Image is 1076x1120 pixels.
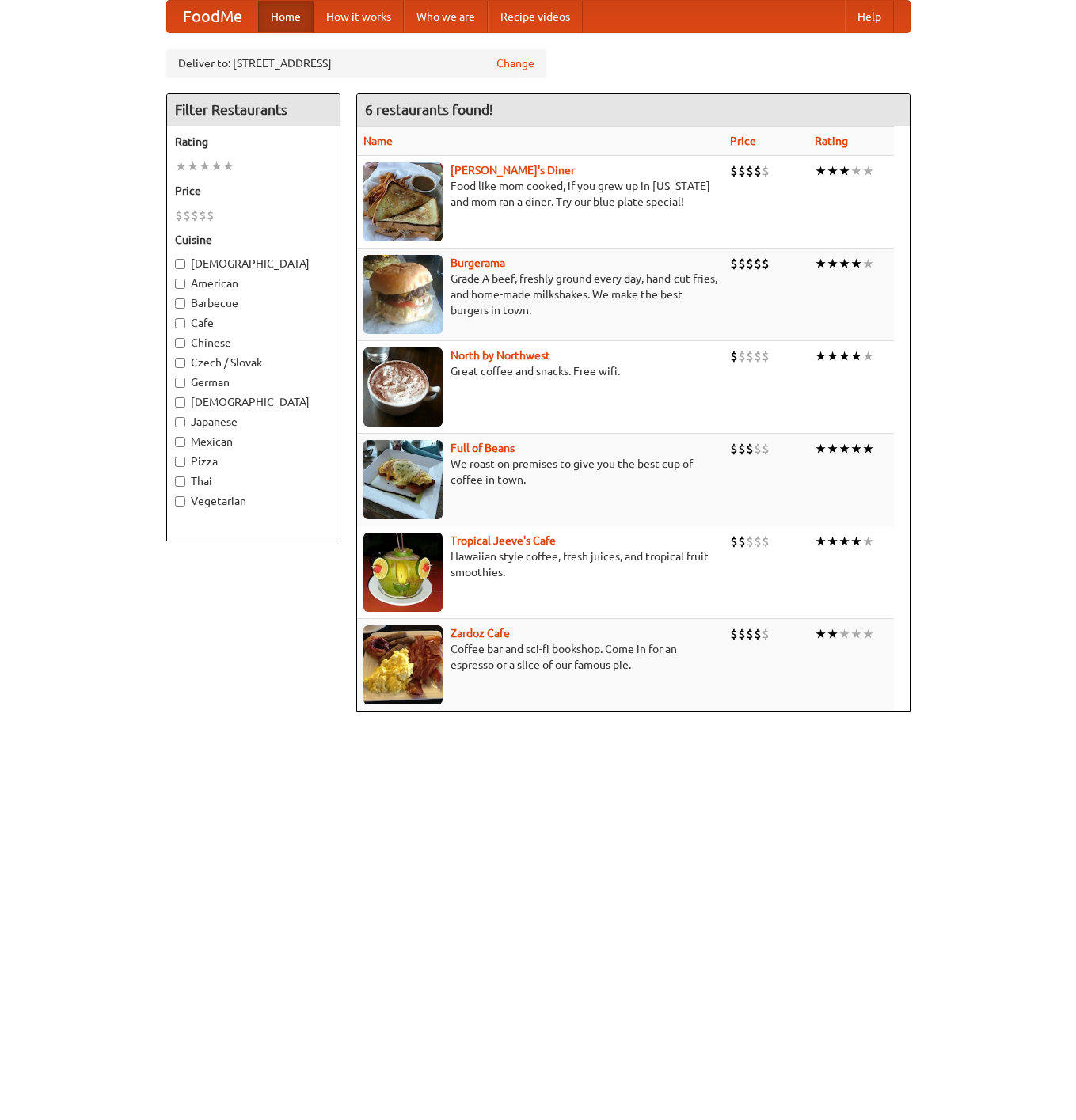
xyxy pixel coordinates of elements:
[363,271,717,318] p: Grade A beef, freshly ground every day, hand-cut fries, and home-made milkshakes. We make the bes...
[363,440,443,519] img: beans.jpg
[738,347,746,365] li: $
[175,315,332,331] label: Cafe
[191,207,199,224] li: $
[451,256,505,269] a: Burgerama
[738,440,746,457] li: $
[175,134,332,150] h5: Rating
[365,102,493,117] ng-pluralize: 6 restaurants found!
[815,135,848,147] a: Rating
[175,232,332,248] h5: Cuisine
[451,349,550,362] a: North by Northwest
[815,255,827,272] li: ★
[363,641,717,673] p: Coffee bar and sci-fi bookshop. Come in for an espresso or a slice of our famous pie.
[175,493,332,509] label: Vegetarian
[314,1,404,32] a: How it works
[827,533,838,550] li: ★
[838,162,850,180] li: ★
[363,162,443,241] img: sallys.jpg
[175,335,332,351] label: Chinese
[730,162,738,180] li: $
[363,178,717,210] p: Food like mom cooked, if you grew up in [US_STATE] and mom ran a diner. Try our blue plate special!
[363,255,443,334] img: burgerama.jpg
[730,135,756,147] a: Price
[730,347,738,365] li: $
[838,347,850,365] li: ★
[738,162,746,180] li: $
[730,440,738,457] li: $
[183,207,191,224] li: $
[496,55,534,71] a: Change
[827,255,838,272] li: ★
[746,255,754,272] li: $
[815,440,827,457] li: ★
[827,347,838,365] li: ★
[746,625,754,643] li: $
[404,1,488,32] a: Who we are
[738,533,746,550] li: $
[762,162,770,180] li: $
[838,533,850,550] li: ★
[762,533,770,550] li: $
[762,440,770,457] li: $
[838,440,850,457] li: ★
[862,533,874,550] li: ★
[222,158,234,175] li: ★
[738,625,746,643] li: $
[827,162,838,180] li: ★
[175,183,332,199] h5: Price
[862,255,874,272] li: ★
[746,162,754,180] li: $
[746,440,754,457] li: $
[175,397,185,408] input: [DEMOGRAPHIC_DATA]
[175,259,185,269] input: [DEMOGRAPHIC_DATA]
[762,255,770,272] li: $
[815,162,827,180] li: ★
[175,275,332,291] label: American
[451,442,515,454] a: Full of Beans
[838,255,850,272] li: ★
[730,533,738,550] li: $
[754,533,762,550] li: $
[827,440,838,457] li: ★
[850,533,862,550] li: ★
[199,207,207,224] li: $
[175,358,185,368] input: Czech / Slovak
[175,454,332,469] label: Pizza
[199,158,211,175] li: ★
[363,549,717,580] p: Hawaiian style coffee, fresh juices, and tropical fruit smoothies.
[207,207,215,224] li: $
[746,533,754,550] li: $
[258,1,314,32] a: Home
[175,298,185,309] input: Barbecue
[850,162,862,180] li: ★
[862,440,874,457] li: ★
[451,534,556,547] a: Tropical Jeeve's Cafe
[175,318,185,328] input: Cafe
[738,255,746,272] li: $
[175,457,185,467] input: Pizza
[754,625,762,643] li: $
[762,625,770,643] li: $
[754,347,762,365] li: $
[175,158,187,175] li: ★
[862,162,874,180] li: ★
[175,374,332,390] label: German
[166,49,546,78] div: Deliver to: [STREET_ADDRESS]
[175,434,332,450] label: Mexican
[363,135,393,147] a: Name
[363,363,717,379] p: Great coffee and snacks. Free wifi.
[451,164,575,177] a: [PERSON_NAME]'s Diner
[850,625,862,643] li: ★
[175,476,185,487] input: Thai
[850,255,862,272] li: ★
[363,456,717,488] p: We roast on premises to give you the best cup of coffee in town.
[175,256,332,271] label: [DEMOGRAPHIC_DATA]
[451,627,510,640] a: Zardoz Cafe
[815,625,827,643] li: ★
[175,437,185,447] input: Mexican
[488,1,583,32] a: Recipe videos
[175,355,332,370] label: Czech / Slovak
[175,394,332,410] label: [DEMOGRAPHIC_DATA]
